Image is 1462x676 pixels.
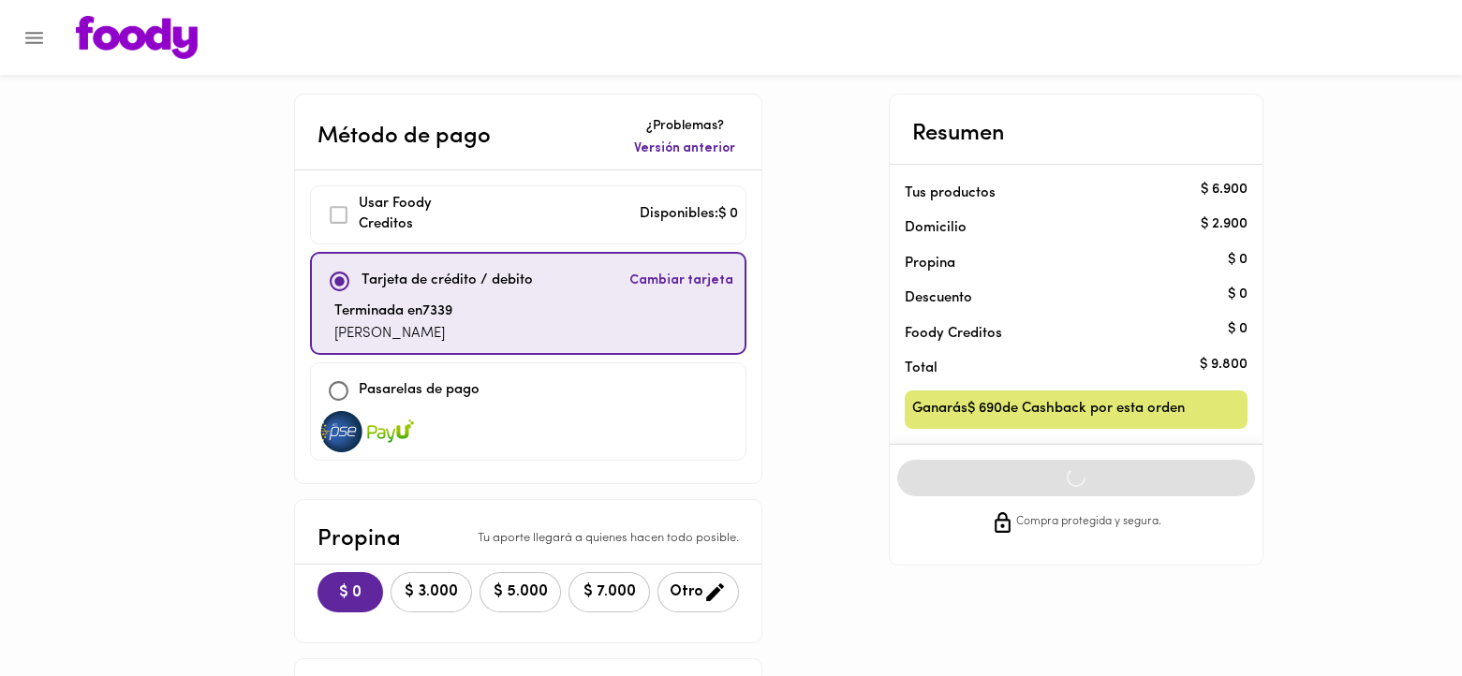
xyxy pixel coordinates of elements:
[478,530,739,548] p: Tu aporte llegará a quienes hacen todo posible.
[905,254,1218,273] p: Propina
[367,411,414,452] img: visa
[1201,180,1248,199] p: $ 6.900
[334,324,452,345] p: [PERSON_NAME]
[912,398,1185,421] span: Ganarás $ 690 de Cashback por esta orden
[403,583,460,601] span: $ 3.000
[912,117,1005,151] p: Resumen
[569,572,650,612] button: $ 7.000
[334,301,452,323] p: Terminada en 7339
[359,194,486,236] p: Usar Foody Creditos
[76,16,198,59] img: logo.png
[1228,250,1248,270] p: $ 0
[905,324,1218,344] p: Foody Creditos
[480,572,561,612] button: $ 5.000
[905,359,1218,378] p: Total
[626,261,737,301] button: Cambiar tarjeta
[630,136,739,162] button: Versión anterior
[1353,567,1443,657] iframe: Messagebird Livechat Widget
[318,411,365,452] img: visa
[318,522,401,556] p: Propina
[318,572,383,612] button: $ 0
[1228,320,1248,340] p: $ 0
[359,380,480,402] p: Pasarelas de pago
[332,584,368,602] span: $ 0
[1016,513,1161,532] span: Compra protegida y segura.
[1228,285,1248,304] p: $ 0
[318,120,491,154] p: Método de pago
[629,272,733,290] span: Cambiar tarjeta
[1200,355,1248,375] p: $ 9.800
[391,572,472,612] button: $ 3.000
[630,117,739,136] p: ¿Problemas?
[634,140,735,158] span: Versión anterior
[11,15,57,61] button: Menu
[905,218,967,238] p: Domicilio
[1201,214,1248,234] p: $ 2.900
[492,583,549,601] span: $ 5.000
[640,204,738,226] p: Disponibles: $ 0
[670,580,727,604] span: Otro
[905,184,1218,203] p: Tus productos
[362,271,533,292] p: Tarjeta de crédito / debito
[905,288,972,308] p: Descuento
[581,583,638,601] span: $ 7.000
[657,572,739,612] button: Otro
